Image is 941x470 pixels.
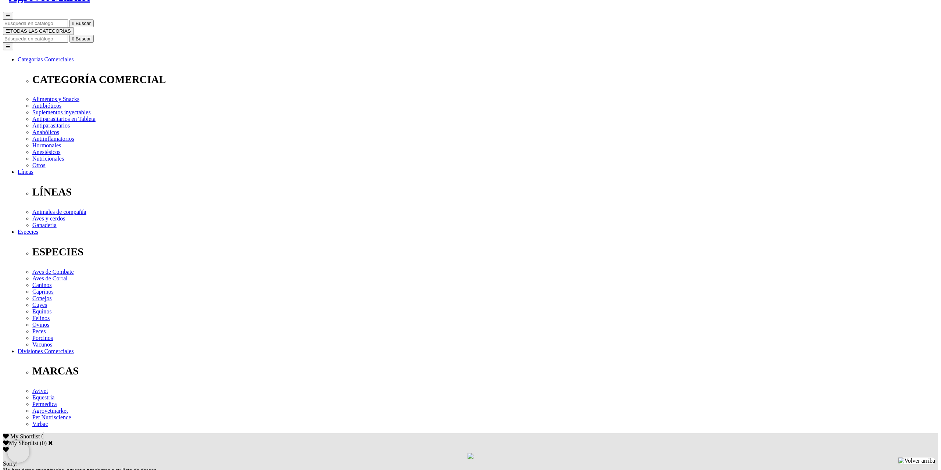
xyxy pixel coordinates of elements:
span: My Shortlist [10,433,40,439]
a: Aves de Corral [32,275,68,281]
span: Sorry! [3,460,18,467]
a: Felinos [32,315,50,321]
a: Divisiones Comerciales [18,348,74,354]
span: Buscar [76,21,91,26]
img: Volver arriba [898,458,935,464]
a: Líneas [18,169,33,175]
a: Nutricionales [32,155,64,162]
a: Peces [32,328,46,334]
iframe: Brevo live chat [7,441,29,463]
a: Ganadería [32,222,57,228]
a: Conejos [32,295,51,301]
a: Agrovetmarket [32,408,68,414]
a: Equestria [32,394,54,401]
a: Vacunos [32,341,52,348]
a: Equinos [32,308,51,315]
input: Buscar [3,35,68,43]
a: Categorías Comerciales [18,56,74,62]
a: Anestésicos [32,149,60,155]
a: Ovinos [32,322,49,328]
a: Suplementos inyectables [32,109,91,115]
a: Cerrar [48,440,53,446]
button:  Buscar [69,19,94,27]
span: ☰ [6,13,10,18]
a: Aves y cerdos [32,215,65,222]
a: Especies [18,229,38,235]
a: Pet Nutriscience [32,414,71,420]
a: Anabólicos [32,129,59,135]
label: My Shortlist [3,440,38,446]
a: Antiinflamatorios [32,136,74,142]
a: Porcinos [32,335,53,341]
a: Antibióticos [32,103,61,109]
a: Cuyes [32,302,47,308]
p: LÍNEAS [32,186,938,198]
a: Hormonales [32,142,61,148]
a: Alimentos y Snacks [32,96,79,102]
span: ☰ [6,28,10,34]
button: ☰TODAS LAS CATEGORÍAS [3,27,74,35]
a: Petmedica [32,401,57,407]
i:  [72,36,74,42]
a: Antiparasitarios [32,122,70,129]
span: Buscar [76,36,91,42]
label: 0 [42,440,45,446]
a: Avivet [32,388,48,394]
p: MARCAS [32,365,938,377]
p: ESPECIES [32,246,938,258]
a: Antiparasitarios en Tableta [32,116,96,122]
button:  Buscar [69,35,94,43]
i:  [72,21,74,26]
button: ☰ [3,12,13,19]
a: Animales de compañía [32,209,86,215]
span: 0 [41,433,44,439]
span: ( ) [40,440,47,446]
a: Caninos [32,282,51,288]
p: CATEGORÍA COMERCIAL [32,73,938,86]
button: ☰ [3,43,13,50]
a: Aves de Combate [32,269,74,275]
a: Caprinos [32,288,54,295]
a: Otros [32,162,46,168]
input: Buscar [3,19,68,27]
img: loading.gif [468,453,473,459]
a: Virbac [32,421,48,427]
